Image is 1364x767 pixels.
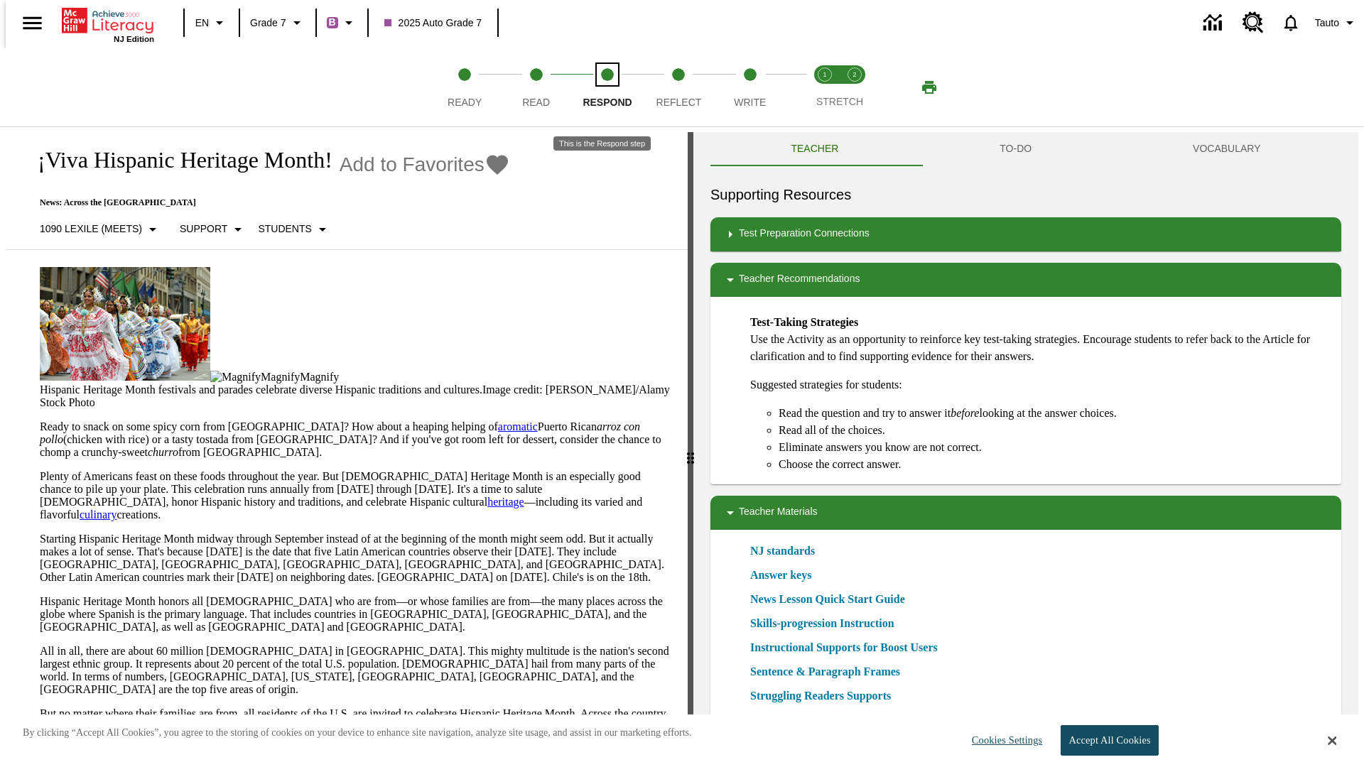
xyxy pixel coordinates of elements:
[750,316,858,328] strong: Test-Taking Strategies
[340,152,510,177] button: Add to Favorites - ¡Viva Hispanic Heritage Month!
[583,97,632,108] span: Respond
[340,153,485,176] span: Add to Favorites
[321,10,363,36] button: Boost Class color is purple. Change class color
[834,48,875,126] button: Stretch Respond step 2 of 2
[6,132,688,760] div: reading
[40,420,640,445] em: arroz con pollo
[494,48,577,126] button: Read step 2 of 5
[750,376,1330,393] p: Suggested strategies for students:
[1234,4,1272,42] a: Resource Center, Will open in new tab
[62,5,154,43] div: Home
[522,97,550,108] span: Read
[189,10,234,36] button: Language: EN, Select a language
[750,687,899,705] a: Struggling Readers Supports
[487,496,524,508] a: heritage
[750,543,823,560] a: NJ standards
[423,48,506,126] button: Ready step 1 of 5
[261,371,300,383] span: Magnify
[23,197,510,208] p: News: Across the [GEOGRAPHIC_DATA]
[739,504,818,521] p: Teacher Materials
[906,75,952,100] button: Print
[816,96,863,107] span: STRETCH
[258,222,311,236] p: Students
[688,132,693,767] div: Press Enter or Spacebar and then press right and left arrow keys to move the slider
[779,422,1330,439] li: Read all of the choices.
[40,383,482,396] span: Hispanic Heritage Month festivals and parades celebrate diverse Hispanic traditions and cultures.
[779,439,1330,456] li: Eliminate answers you know are not correct.
[823,71,826,78] text: 1
[739,226,870,243] p: Test Preparation Connections
[448,97,482,108] span: Ready
[710,263,1341,297] div: Teacher Recommendations
[23,147,332,173] h1: ¡Viva Hispanic Heritage Month!
[148,446,178,458] em: churro
[1113,132,1341,166] button: VOCABULARY
[750,615,894,632] a: Skills-progression Instruction, Will open in new browser window or tab
[174,217,252,242] button: Scaffolds, Support
[710,217,1341,251] div: Test Preparation Connections
[40,267,210,381] img: A photograph of Hispanic women participating in a parade celebrating Hispanic culture. The women ...
[804,48,845,126] button: Stretch Read step 1 of 2
[34,217,167,242] button: Select Lexile, 1090 Lexile (Meets)
[709,48,791,126] button: Write step 5 of 5
[779,405,1330,422] li: Read the question and try to answer it looking at the answer choices.
[114,35,154,43] span: NJ Edition
[40,470,671,521] p: Plenty of Americans feast on these foods throughout the year. But [DEMOGRAPHIC_DATA] Her
[40,470,642,521] span: itage Month is an especially good chance to pile up your plate. This celebration runs annually fr...
[750,314,1330,365] p: Use the Activity as an opportunity to reinforce key test-taking strategies. Encourage students to...
[40,222,142,236] p: 1090 Lexile (Meets)
[384,16,482,31] span: 2025 Auto Grade 7
[656,97,702,108] span: Reflect
[1328,734,1336,747] button: Close
[710,132,919,166] button: Teacher
[739,271,860,288] p: Teacher Recommendations
[250,16,286,31] span: Grade 7
[710,183,1341,206] h6: Supporting Resources
[1272,4,1309,41] a: Notifications
[329,13,336,31] span: B
[750,639,938,656] a: Instructional Supports for Boost Users, Will open in new browser window or tab
[40,645,671,696] p: All in all, there are about 60 million [DEMOGRAPHIC_DATA] in [GEOGRAPHIC_DATA]. This mighty multi...
[750,591,905,608] a: News Lesson Quick Start Guide, Will open in new browser window or tab
[40,383,670,408] span: Image credit: [PERSON_NAME]/Alamy Stock Photo
[710,132,1341,166] div: Instructional Panel Tabs
[553,136,651,151] div: This is the Respond step
[734,97,766,108] span: Write
[11,2,53,44] button: Open side menu
[40,595,671,633] p: Hispanic Heritage Month honors all [DEMOGRAPHIC_DATA] who are from—or whose families are from—the...
[23,726,692,740] p: By clicking “Accept All Cookies”, you agree to the storing of cookies on your device to enhance s...
[693,132,1358,767] div: activity
[1195,4,1234,43] a: Data Center
[779,456,1330,473] li: Choose the correct answer.
[750,567,811,584] a: Answer keys, Will open in new browser window or tab
[80,508,117,521] a: culinary
[919,132,1113,166] button: TO-DO
[852,71,856,78] text: 2
[244,10,311,36] button: Grade: Grade 7, Select a grade
[180,222,227,236] p: Support
[637,48,720,126] button: Reflect step 4 of 5
[1315,16,1339,31] span: Tauto
[1061,725,1158,756] button: Accept All Cookies
[300,371,339,383] span: Magnify
[959,726,1048,755] button: Cookies Settings
[750,663,900,680] a: Sentence & Paragraph Frames, Will open in new browser window or tab
[252,217,336,242] button: Select Student
[1309,10,1364,36] button: Profile/Settings
[951,407,979,419] em: before
[498,420,538,433] a: aromatic
[710,496,1341,530] div: Teacher Materials
[40,533,671,584] p: Starting Hispanic Heritage Month midway through September instead of at the beginning of the mont...
[40,420,671,459] p: Ready to snack on some spicy corn from [GEOGRAPHIC_DATA]? How about a heaping helping of Puerto R...
[750,712,894,729] a: Gifted & Talented Supports
[566,48,649,126] button: Respond step 3 of 5
[195,16,209,31] span: EN
[210,371,261,383] img: Magnify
